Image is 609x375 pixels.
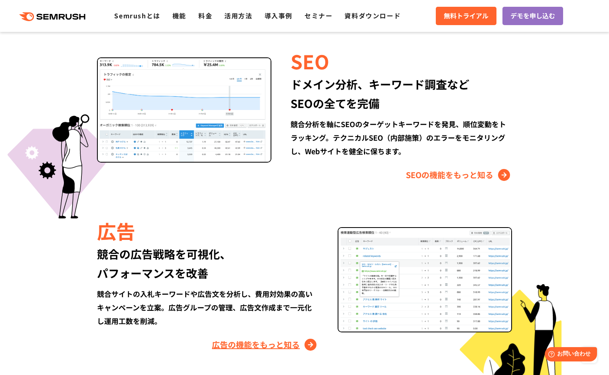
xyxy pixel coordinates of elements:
[444,11,488,21] span: 無料トライアル
[344,11,401,20] a: 資料ダウンロード
[436,7,496,25] a: 無料トライアル
[304,11,332,20] a: セミナー
[224,11,252,20] a: 活用方法
[291,117,512,158] div: 競合分析を軸にSEOのターゲットキーワードを発見、順位変動をトラッキング。テクニカルSEO（内部施策）のエラーをモニタリングし、Webサイトを健全に保ちます。
[265,11,293,20] a: 導入事例
[97,217,318,244] div: 広告
[291,75,512,113] div: ドメイン分析、キーワード調査など SEOの全てを完備
[212,338,318,351] a: 広告の機能をもっと知る
[406,169,512,181] a: SEOの機能をもっと知る
[510,11,555,21] span: デモを申し込む
[97,287,318,328] div: 競合サイトの入札キーワードや広告文を分析し、費用対効果の高いキャンペーンを立案。広告グループの管理、広告文作成まで一元化し運用工数を削減。
[538,344,600,366] iframe: Help widget launcher
[502,7,563,25] a: デモを申し込む
[172,11,186,20] a: 機能
[97,244,318,283] div: 競合の広告戦略を可視化、 パフォーマンスを改善
[291,47,512,75] div: SEO
[198,11,212,20] a: 料金
[114,11,160,20] a: Semrushとは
